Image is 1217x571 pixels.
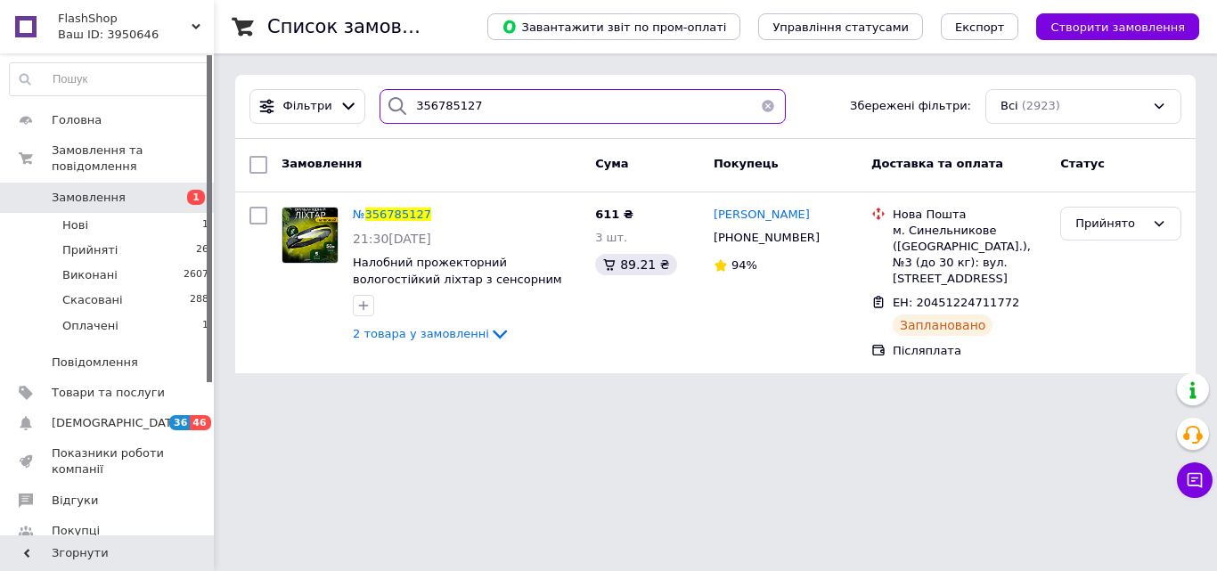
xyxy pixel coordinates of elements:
[1060,157,1105,170] span: Статус
[714,207,810,224] a: [PERSON_NAME]
[202,318,208,334] span: 1
[595,231,627,244] span: 3 шт.
[52,415,184,431] span: [DEMOGRAPHIC_DATA]
[380,89,786,124] input: Пошук за номером замовлення, ПІБ покупця, номером телефону, Email, номером накладної
[595,157,628,170] span: Cума
[196,242,208,258] span: 26
[52,523,100,539] span: Покупці
[202,217,208,233] span: 1
[1177,462,1213,498] button: Чат з покупцем
[714,231,820,244] span: [PHONE_NUMBER]
[1022,99,1060,112] span: (2923)
[955,20,1005,34] span: Експорт
[52,190,126,206] span: Замовлення
[58,11,192,27] span: FlashShop
[52,493,98,509] span: Відгуки
[62,267,118,283] span: Виконані
[62,242,118,258] span: Прийняті
[62,217,88,233] span: Нові
[487,13,740,40] button: Завантажити звіт по пром-оплаті
[10,63,209,95] input: Пошук
[850,98,971,115] span: Збережені фільтри:
[52,385,165,401] span: Товари та послуги
[62,318,118,334] span: Оплачені
[52,445,165,477] span: Показники роботи компанії
[353,256,562,335] a: Налобний прожекторний вологостійкий ліхтар з сенсорним управлінням та універсальним розміром INDU...
[893,343,1046,359] div: Післяплата
[893,207,1046,223] div: Нова Пошта
[714,208,810,221] span: [PERSON_NAME]
[353,208,431,221] a: №356785127
[62,292,123,308] span: Скасовані
[1050,20,1185,34] span: Створити замовлення
[353,232,431,246] span: 21:30[DATE]
[283,98,332,115] span: Фільтри
[169,415,190,430] span: 36
[353,327,510,340] a: 2 товара у замовленні
[282,208,338,263] img: Фото товару
[1075,215,1145,233] div: Прийнято
[1001,98,1018,115] span: Всі
[595,208,633,221] span: 611 ₴
[190,292,208,308] span: 288
[52,143,214,175] span: Замовлення та повідомлення
[714,157,779,170] span: Покупець
[871,157,1003,170] span: Доставка та оплата
[187,190,205,205] span: 1
[893,296,1019,309] span: ЕН: 20451224711772
[282,207,339,264] a: Фото товару
[893,314,993,336] div: Заплановано
[353,208,365,221] span: №
[750,89,786,124] button: Очистить
[190,415,210,430] span: 46
[184,267,208,283] span: 2607
[1018,20,1199,33] a: Створити замовлення
[52,355,138,371] span: Повідомлення
[52,112,102,128] span: Головна
[772,20,909,34] span: Управління статусами
[941,13,1019,40] button: Експорт
[1036,13,1199,40] button: Створити замовлення
[502,19,726,35] span: Завантажити звіт по пром-оплаті
[365,208,431,221] span: 356785127
[893,223,1046,288] div: м. Синельникове ([GEOGRAPHIC_DATA].), №3 (до 30 кг): вул. [STREET_ADDRESS]
[595,254,676,275] div: 89.21 ₴
[758,13,923,40] button: Управління статусами
[58,27,214,43] div: Ваш ID: 3950646
[282,157,362,170] span: Замовлення
[353,327,489,340] span: 2 товара у замовленні
[267,16,448,37] h1: Список замовлень
[731,258,757,272] span: 94%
